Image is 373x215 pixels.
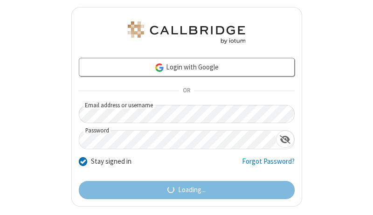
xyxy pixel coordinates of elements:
span: Loading... [178,185,206,195]
span: OR [179,84,194,97]
button: Loading... [79,181,295,200]
a: Login with Google [79,58,295,76]
input: Email address or username [79,105,295,123]
div: Show password [276,131,294,148]
iframe: Chat [350,191,366,208]
a: Forgot Password? [242,156,295,174]
label: Stay signed in [91,156,131,167]
img: google-icon.png [154,62,165,73]
img: Astra [126,21,247,44]
input: Password [79,131,276,149]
